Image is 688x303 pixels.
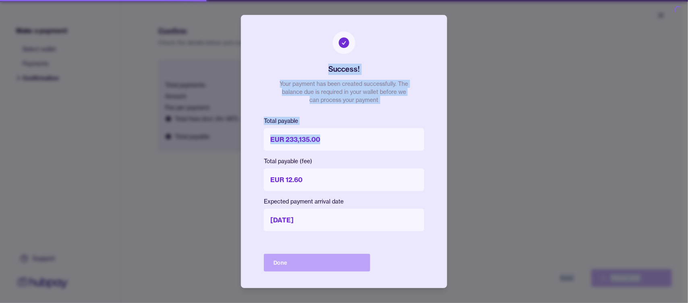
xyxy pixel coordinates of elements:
p: Your payment has been created successfully. The balance due is required in your wallet before we ... [280,80,408,104]
p: EUR 233,135.00 [264,128,424,151]
p: Expected payment arrival date [264,197,424,205]
p: Total payable [264,117,424,125]
p: EUR 12.60 [264,168,424,191]
p: [DATE] [264,209,424,231]
p: Total payable (fee) [264,157,424,165]
h2: Success! [328,64,360,75]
